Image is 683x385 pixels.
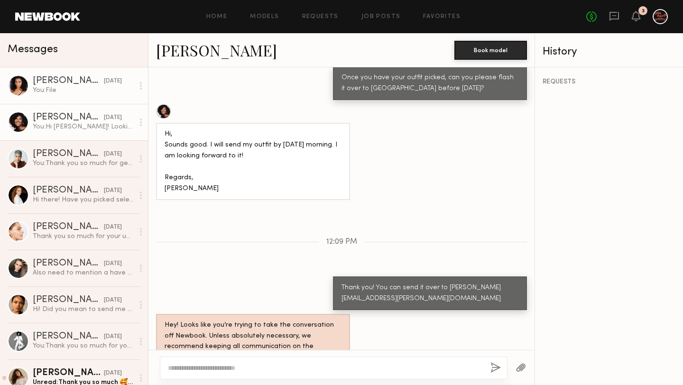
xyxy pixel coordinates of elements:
[33,368,104,378] div: [PERSON_NAME]
[543,79,675,85] div: REQUESTS
[33,195,134,204] div: Hi there! Have you picked selects for this project? I’m still held as an option and available [DATE]
[206,14,228,20] a: Home
[454,41,527,60] button: Book model
[423,14,461,20] a: Favorites
[33,341,134,350] div: You: Thank you so much for your time!
[302,14,339,20] a: Requests
[341,283,518,304] div: Thank you! You can send it over to [PERSON_NAME][EMAIL_ADDRESS][PERSON_NAME][DOMAIN_NAME]
[104,186,122,195] div: [DATE]
[33,332,104,341] div: [PERSON_NAME]
[33,186,104,195] div: [PERSON_NAME]
[156,40,277,60] a: [PERSON_NAME]
[104,332,122,341] div: [DATE]
[33,222,104,232] div: [PERSON_NAME]
[104,77,122,86] div: [DATE]
[165,129,341,194] div: Hi, Sounds good. I will send my outfit by [DATE] morning. I am looking forward to it! Regards, [P...
[33,259,104,268] div: [PERSON_NAME]
[104,369,122,378] div: [DATE]
[104,259,122,268] div: [DATE]
[33,149,104,159] div: [PERSON_NAME]
[341,73,518,94] div: Once you have your outfit picked, can you please flash it over to [GEOGRAPHIC_DATA] before [DATE]?
[326,238,357,246] span: 12:09 PM
[543,46,675,57] div: History
[165,320,341,364] div: Hey! Looks like you’re trying to take the conversation off Newbook. Unless absolutely necessary, ...
[104,150,122,159] div: [DATE]
[33,76,104,86] div: [PERSON_NAME]
[250,14,279,20] a: Models
[642,9,645,14] div: 3
[33,113,104,122] div: [PERSON_NAME]
[8,44,58,55] span: Messages
[33,232,134,241] div: Thank you so much for your understanding. Let’s keep in touch, and I wish you all the best of luc...
[33,159,134,168] div: You: Thank you so much for getting back to me! Totally understand where you’re coming from, and I...
[104,223,122,232] div: [DATE]
[33,305,134,314] div: Hi! Did you mean to send me a request ?
[33,122,134,131] div: You: Hi [PERSON_NAME]! Looking forward to this [DATE] shoot. Here is the deck (please refer to th...
[361,14,401,20] a: Job Posts
[33,295,104,305] div: [PERSON_NAME]
[104,113,122,122] div: [DATE]
[454,46,527,54] a: Book model
[33,86,134,95] div: You: File
[33,268,134,277] div: Also need to mention a have couple new tattoos on my arms, but they are small
[104,296,122,305] div: [DATE]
